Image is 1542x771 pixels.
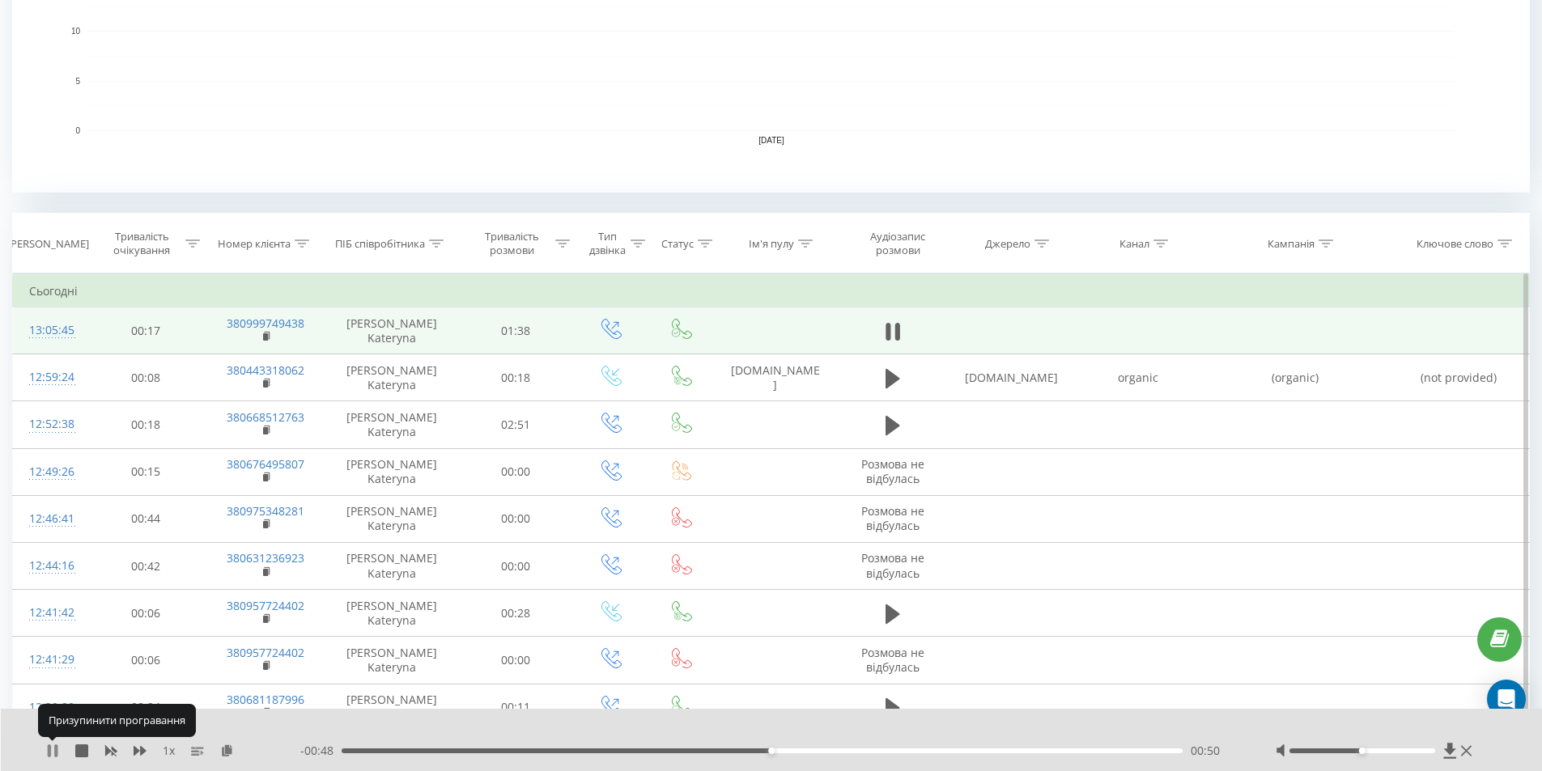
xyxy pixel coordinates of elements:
[87,307,205,354] td: 00:17
[457,448,575,495] td: 00:00
[29,644,71,676] div: 12:41:29
[38,704,196,736] div: Призупинити програвання
[29,315,71,346] div: 13:05:45
[29,503,71,535] div: 12:46:41
[227,598,304,613] a: 380957724402
[75,77,80,86] text: 5
[749,237,794,251] div: Ім'я пулу
[326,448,457,495] td: [PERSON_NAME] Kateryna
[29,597,71,629] div: 12:41:42
[87,590,205,637] td: 00:06
[758,136,784,145] text: [DATE]
[861,550,924,580] span: Розмова не відбулась
[87,448,205,495] td: 00:15
[7,237,89,251] div: [PERSON_NAME]
[335,237,425,251] div: ПІБ співробітника
[227,456,304,472] a: 380676495807
[227,362,304,378] a: 380443318062
[29,456,71,488] div: 12:49:26
[457,590,575,637] td: 00:28
[457,401,575,448] td: 02:51
[457,637,575,684] td: 00:00
[851,230,945,257] div: Аудіозапис розмови
[300,743,342,759] span: - 00:48
[1417,237,1493,251] div: Ключове слово
[1359,748,1366,754] div: Accessibility label
[71,27,81,36] text: 10
[861,645,924,675] span: Розмова не відбулась
[472,230,552,257] div: Тривалість розмови
[326,684,457,731] td: [PERSON_NAME] Kateryna
[326,307,457,354] td: [PERSON_NAME] Kateryna
[87,684,205,731] td: 00:24
[1119,237,1149,251] div: Канал
[87,354,205,401] td: 00:08
[163,743,175,759] span: 1 x
[227,409,304,425] a: 380668512763
[326,637,457,684] td: [PERSON_NAME] Kateryna
[1201,354,1388,401] td: (organic)
[227,550,304,566] a: 380631236923
[326,543,457,590] td: [PERSON_NAME] Kateryna
[661,237,694,251] div: Статус
[87,543,205,590] td: 00:42
[29,362,71,393] div: 12:59:24
[457,495,575,542] td: 00:00
[29,409,71,440] div: 12:52:38
[715,354,836,401] td: [DOMAIN_NAME]
[326,401,457,448] td: [PERSON_NAME] Kateryna
[1268,237,1315,251] div: Кампанія
[29,692,71,723] div: 12:39:20
[457,307,575,354] td: 01:38
[326,354,457,401] td: [PERSON_NAME] Kateryna
[1191,743,1220,759] span: 00:50
[949,354,1075,401] td: [DOMAIN_NAME]
[861,503,924,533] span: Розмова не відбулась
[87,637,205,684] td: 00:06
[218,237,291,251] div: Номер клієнта
[861,456,924,486] span: Розмова не відбулась
[87,495,205,542] td: 00:44
[227,316,304,331] a: 380999749438
[326,495,457,542] td: [PERSON_NAME] Kateryna
[1388,354,1529,401] td: (not provided)
[227,503,304,519] a: 380975348281
[102,230,182,257] div: Тривалість очікування
[457,543,575,590] td: 00:00
[87,401,205,448] td: 00:18
[1487,680,1526,718] div: Open Intercom Messenger
[75,126,80,135] text: 0
[29,550,71,582] div: 12:44:16
[985,237,1030,251] div: Джерело
[227,692,304,707] a: 380681187996
[457,354,575,401] td: 00:18
[457,684,575,731] td: 00:11
[588,230,627,257] div: Тип дзвінка
[1075,354,1201,401] td: organic
[227,645,304,660] a: 380957724402
[326,590,457,637] td: [PERSON_NAME] Kateryna
[768,748,775,754] div: Accessibility label
[13,275,1530,307] td: Сьогодні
